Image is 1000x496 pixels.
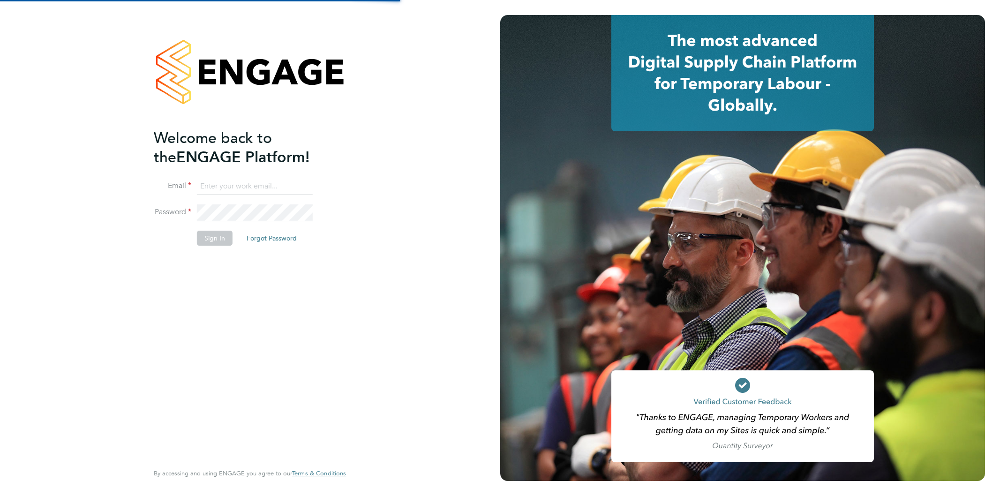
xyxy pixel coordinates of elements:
[292,470,346,477] a: Terms & Conditions
[154,469,346,477] span: By accessing and using ENGAGE you agree to our
[197,231,233,246] button: Sign In
[154,207,191,217] label: Password
[197,178,313,195] input: Enter your work email...
[239,231,304,246] button: Forgot Password
[154,128,337,167] h2: ENGAGE Platform!
[292,469,346,477] span: Terms & Conditions
[154,129,272,166] span: Welcome back to the
[154,181,191,191] label: Email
